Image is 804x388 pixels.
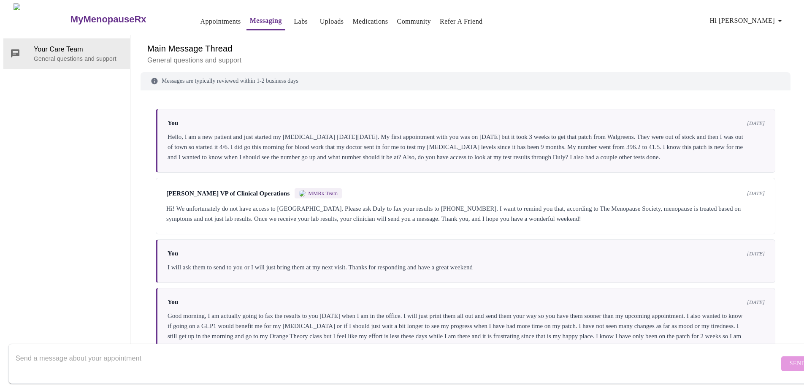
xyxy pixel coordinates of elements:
[397,16,431,27] a: Community
[34,54,123,63] p: General questions and support
[710,15,785,27] span: Hi [PERSON_NAME]
[250,15,282,27] a: Messaging
[168,298,178,306] span: You
[168,119,178,127] span: You
[747,250,765,257] span: [DATE]
[168,262,765,272] div: I will ask them to send to you or I will just bring them at my next visit. Thanks for responding ...
[246,12,285,30] button: Messaging
[317,13,347,30] button: Uploads
[34,44,123,54] span: Your Care Team
[166,203,765,224] div: Hi! We unfortunately do not have access to [GEOGRAPHIC_DATA]. Please ask Duly to fax your results...
[147,55,784,65] p: General questions and support
[436,13,486,30] button: Refer a Friend
[69,5,180,34] a: MyMenopauseRx
[440,16,483,27] a: Refer a Friend
[147,42,784,55] h6: Main Message Thread
[299,190,306,197] img: MMRX
[168,250,178,257] span: You
[747,299,765,306] span: [DATE]
[70,14,146,25] h3: MyMenopauseRx
[294,16,308,27] a: Labs
[747,120,765,127] span: [DATE]
[168,132,765,162] div: Hello, I am a new patient and just started my [MEDICAL_DATA] [DATE][DATE]. My first appointment w...
[349,13,391,30] button: Medications
[200,16,241,27] a: Appointments
[14,3,69,35] img: MyMenopauseRx Logo
[707,12,788,29] button: Hi [PERSON_NAME]
[141,72,790,90] div: Messages are typically reviewed within 1-2 business days
[3,38,130,69] div: Your Care TeamGeneral questions and support
[287,13,314,30] button: Labs
[747,190,765,197] span: [DATE]
[320,16,344,27] a: Uploads
[352,16,388,27] a: Medications
[16,350,779,377] textarea: Send a message about your appointment
[166,190,290,197] span: [PERSON_NAME] VP of Clinical Operations
[168,311,765,351] div: Good morning, I am actually going to fax the results to you [DATE] when I am in the office. I wil...
[197,13,244,30] button: Appointments
[394,13,435,30] button: Community
[308,190,338,197] span: MMRx Team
